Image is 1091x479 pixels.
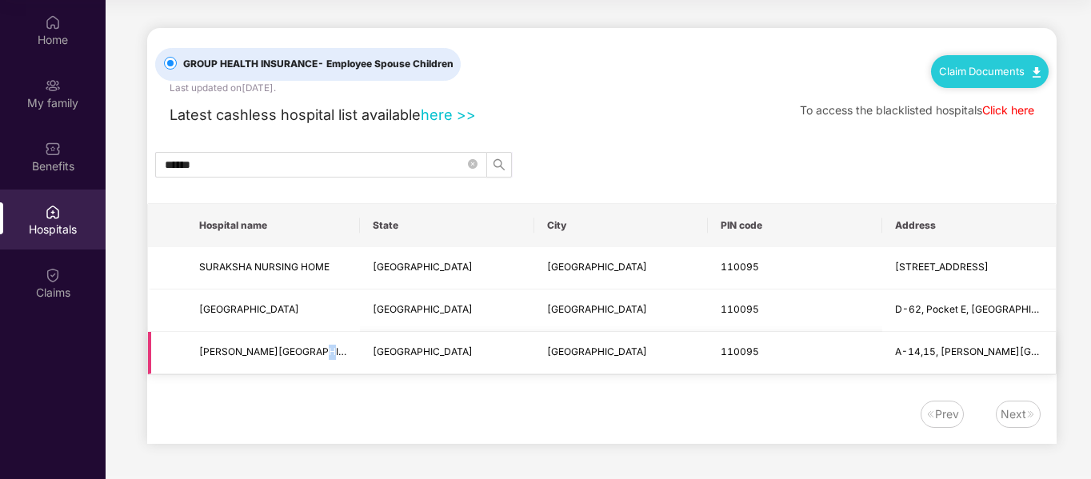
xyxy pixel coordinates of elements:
[939,65,1041,78] a: Claim Documents
[373,345,473,357] span: [GEOGRAPHIC_DATA]
[468,159,478,169] span: close-circle
[1033,67,1041,78] img: svg+xml;base64,PHN2ZyB4bWxucz0iaHR0cDovL3d3dy53My5vcmcvMjAwMC9zdmciIHdpZHRoPSIxMC40IiBoZWlnaHQ9Ij...
[547,303,647,315] span: [GEOGRAPHIC_DATA]
[199,261,330,273] span: SURAKSHA NURSING HOME
[199,219,347,232] span: Hospital name
[925,409,935,419] img: svg+xml;base64,PHN2ZyB4bWxucz0iaHR0cDovL3d3dy53My5vcmcvMjAwMC9zdmciIHdpZHRoPSIxNiIgaGVpZ2h0PSIxNi...
[186,289,360,332] td: KARUNA HOSPITAL
[800,103,982,117] span: To access the blacklisted hospitals
[360,289,534,332] td: Delhi
[45,14,61,30] img: svg+xml;base64,PHN2ZyBpZD0iSG9tZSIgeG1sbnM9Imh0dHA6Ly93d3cudzMub3JnLzIwMDAvc3ZnIiB3aWR0aD0iMjAiIG...
[45,141,61,157] img: svg+xml;base64,PHN2ZyBpZD0iQmVuZWZpdHMiIHhtbG5zPSJodHRwOi8vd3d3LnczLm9yZy8yMDAwL3N2ZyIgd2lkdGg9Ij...
[534,289,708,332] td: New Delhi
[882,204,1056,247] th: Address
[486,152,512,178] button: search
[1026,409,1036,419] img: svg+xml;base64,PHN2ZyB4bWxucz0iaHR0cDovL3d3dy53My5vcmcvMjAwMC9zdmciIHdpZHRoPSIxNiIgaGVpZ2h0PSIxNi...
[534,204,708,247] th: City
[45,78,61,94] img: svg+xml;base64,PHN2ZyB3aWR0aD0iMjAiIGhlaWdodD0iMjAiIHZpZXdCb3g9IjAgMCAyMCAyMCIgZmlsbD0ibm9uZSIgeG...
[547,261,647,273] span: [GEOGRAPHIC_DATA]
[721,345,759,357] span: 110095
[186,247,360,289] td: SURAKSHA NURSING HOME
[882,247,1056,289] td: E-22, Block B, New Seemapuri Road
[895,261,989,273] span: [STREET_ADDRESS]
[534,332,708,374] td: New Delhi
[360,247,534,289] td: Delhi
[199,345,378,357] span: [PERSON_NAME][GEOGRAPHIC_DATA]
[360,204,534,247] th: State
[1001,405,1026,423] div: Next
[373,303,473,315] span: [GEOGRAPHIC_DATA]
[982,103,1034,117] a: Click here
[534,247,708,289] td: New Delhi
[935,405,959,423] div: Prev
[895,219,1043,232] span: Address
[373,261,473,273] span: [GEOGRAPHIC_DATA]
[360,332,534,374] td: Delhi
[45,204,61,220] img: svg+xml;base64,PHN2ZyBpZD0iSG9zcGl0YWxzIiB4bWxucz0iaHR0cDovL3d3dy53My5vcmcvMjAwMC9zdmciIHdpZHRoPS...
[708,204,881,247] th: PIN code
[721,261,759,273] span: 110095
[487,158,511,171] span: search
[318,58,454,70] span: - Employee Spouse Children
[421,106,476,123] a: here >>
[170,106,421,123] span: Latest cashless hospital list available
[170,81,276,96] div: Last updated on [DATE] .
[882,332,1056,374] td: A-14,15, Pushpanjali Medical Centre, Vikas Marg Extention
[45,267,61,283] img: svg+xml;base64,PHN2ZyBpZD0iQ2xhaW0iIHhtbG5zPSJodHRwOi8vd3d3LnczLm9yZy8yMDAwL3N2ZyIgd2lkdGg9IjIwIi...
[721,303,759,315] span: 110095
[177,57,460,72] span: GROUP HEALTH INSURANCE
[468,157,478,172] span: close-circle
[882,289,1056,332] td: D-62, Pocket E, Dilshad Colony
[186,204,360,247] th: Hospital name
[547,345,647,357] span: [GEOGRAPHIC_DATA]
[895,303,1071,315] span: D-62, Pocket E, [GEOGRAPHIC_DATA]
[199,303,299,315] span: [GEOGRAPHIC_DATA]
[186,332,360,374] td: PUSHPANJALI MEDICAL CENTRE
